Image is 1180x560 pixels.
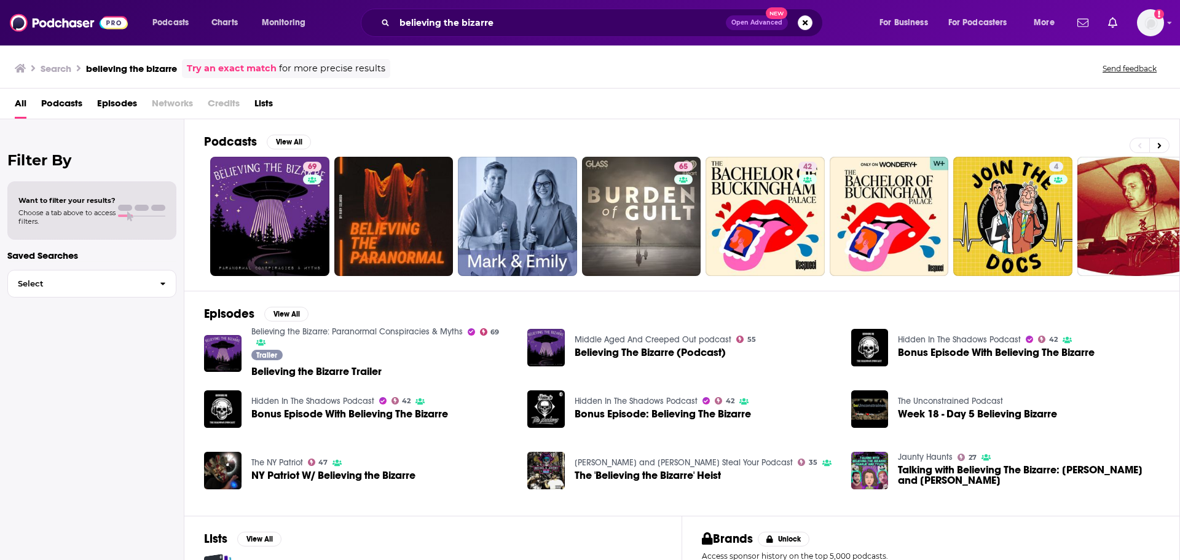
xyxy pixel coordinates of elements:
[575,334,731,345] a: Middle Aged And Creeped Out podcast
[41,63,71,74] h3: Search
[7,250,176,261] p: Saved Searches
[969,455,977,460] span: 27
[395,13,726,33] input: Search podcasts, credits, & more...
[254,93,273,119] span: Lists
[308,161,317,173] span: 69
[204,134,311,149] a: PodcastsView All
[575,396,698,406] a: Hidden In The Shadows Podcast
[1038,336,1058,343] a: 42
[490,329,499,335] span: 69
[18,196,116,205] span: Want to filter your results?
[1054,161,1058,173] span: 4
[706,157,825,276] a: 42
[204,134,257,149] h2: Podcasts
[253,13,321,33] button: open menu
[8,280,150,288] span: Select
[958,454,977,461] a: 27
[372,9,835,37] div: Search podcasts, credits, & more...
[97,93,137,119] a: Episodes
[803,161,812,173] span: 42
[204,335,242,373] img: Believing the Bizarre Trailer
[10,11,128,34] img: Podchaser - Follow, Share and Rate Podcasts
[204,531,227,546] h2: Lists
[251,366,382,377] a: Believing the Bizarre Trailer
[237,532,281,546] button: View All
[758,532,810,546] button: Unlock
[203,13,245,33] a: Charts
[251,470,415,481] a: NY Patriot W/ Believing the Bizarre
[1137,9,1164,36] button: Show profile menu
[144,13,205,33] button: open menu
[480,328,500,336] a: 69
[7,270,176,298] button: Select
[851,329,889,366] img: Bonus Episode With Believing The Bizarre
[575,457,793,468] a: Michael and Jeremy Steal Your Podcast
[204,390,242,428] a: Bonus Episode With Believing The Bizarre
[898,452,953,462] a: Jaunty Haunts
[575,409,751,419] span: Bonus Episode: Believing The Bizarre
[279,61,385,76] span: for more precise results
[898,465,1160,486] a: Talking with Believing The Bizarre: Charlie and Tyler
[1154,9,1164,19] svg: Add a profile image
[715,397,734,404] a: 42
[7,151,176,169] h2: Filter By
[527,329,565,366] img: Believing The Bizarre (Podcast)
[527,452,565,489] img: The 'Believing the Bizarre' Heist
[766,7,788,19] span: New
[251,457,303,468] a: The NY Patriot
[898,347,1095,358] span: Bonus Episode With Believing The Bizarre
[187,61,277,76] a: Try an exact match
[1072,12,1093,33] a: Show notifications dropdown
[851,390,889,428] img: Week 18 - Day 5 Believing Bizarre
[262,14,305,31] span: Monitoring
[1025,13,1070,33] button: open menu
[208,93,240,119] span: Credits
[402,398,411,404] span: 42
[726,398,734,404] span: 42
[948,14,1007,31] span: For Podcasters
[575,470,721,481] a: The 'Believing the Bizarre' Heist
[318,460,328,465] span: 47
[679,161,688,173] span: 65
[702,531,753,546] h2: Brands
[211,14,238,31] span: Charts
[204,452,242,489] img: NY Patriot W/ Believing the Bizarre
[256,352,277,359] span: Trailer
[898,409,1057,419] a: Week 18 - Day 5 Believing Bizarre
[1049,337,1058,342] span: 42
[204,531,281,546] a: ListsView All
[851,452,889,489] img: Talking with Believing The Bizarre: Charlie and Tyler
[264,307,309,321] button: View All
[251,396,374,406] a: Hidden In The Shadows Podcast
[251,409,448,419] a: Bonus Episode With Believing The Bizarre
[15,93,26,119] a: All
[152,14,189,31] span: Podcasts
[736,336,756,343] a: 55
[809,460,817,465] span: 35
[1034,14,1055,31] span: More
[41,93,82,119] a: Podcasts
[575,347,726,358] a: Believing The Bizarre (Podcast)
[204,306,254,321] h2: Episodes
[940,13,1025,33] button: open menu
[267,135,311,149] button: View All
[798,162,817,172] a: 42
[582,157,701,276] a: 65
[210,157,329,276] a: 69
[527,390,565,428] a: Bonus Episode: Believing The Bizarre
[1137,9,1164,36] span: Logged in as fvultaggio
